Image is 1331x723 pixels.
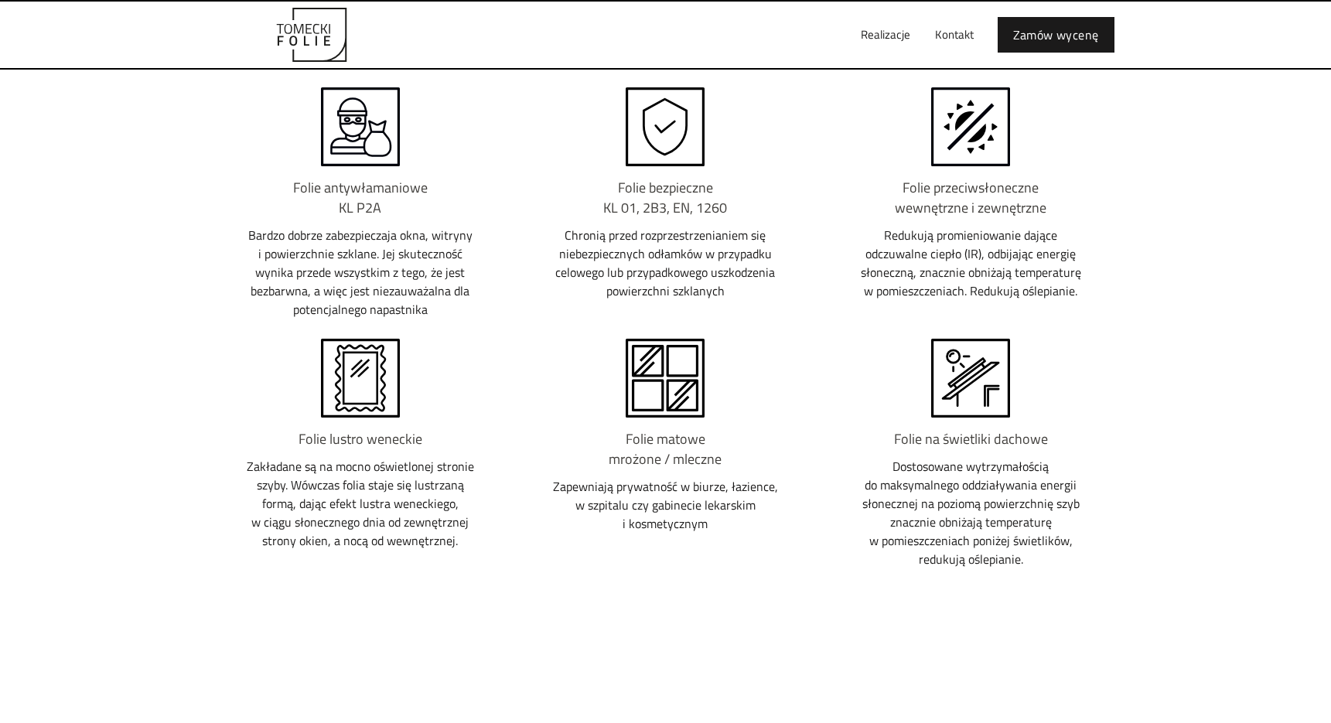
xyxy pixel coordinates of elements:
[245,457,476,550] p: Zakładane są na mocno oświetlonej stronie szyby. Wówczas folia staje się lustrzaną formą, dając e...
[855,178,1087,218] h6: Folie przeciwsłoneczne wewnętrzne i zewnętrzne
[550,429,781,469] h6: Folie matowe mrożone / mleczne
[550,477,781,533] p: Zapewniają prywatność w biurze, łazience, w szpitalu czy gabinecie lekarskim i kosmetycznym
[855,429,1087,449] h6: Folie na świetliki dachowe
[998,17,1114,53] a: Zamów wycenę
[550,226,781,300] p: Chronią przed rozprzestrzenianiem się niebezpiecznych odłamków w przypadku celowego lub przypadko...
[848,10,923,60] a: Realizacje
[923,10,986,60] a: Kontakt
[245,226,476,319] p: Bardzo dobrze zabezpieczaja okna, witryny i powierzchnie szklane. Jej skuteczność wynika przede w...
[550,178,781,218] h6: Folie bezpieczne KL 01, 2B3, EN, 1260
[855,226,1087,300] p: Redukują promieniowanie dające odczuwalne ciepło (IR), odbijając energię słoneczną, znacznie obni...
[855,457,1087,568] p: Dostosowane wytrzymałością do maksymalnego oddziaływania energii słonecznej na poziomą powierzchn...
[245,429,476,449] h6: Folie lustro weneckie
[245,178,476,218] h6: Folie antywłamaniowe KL P2A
